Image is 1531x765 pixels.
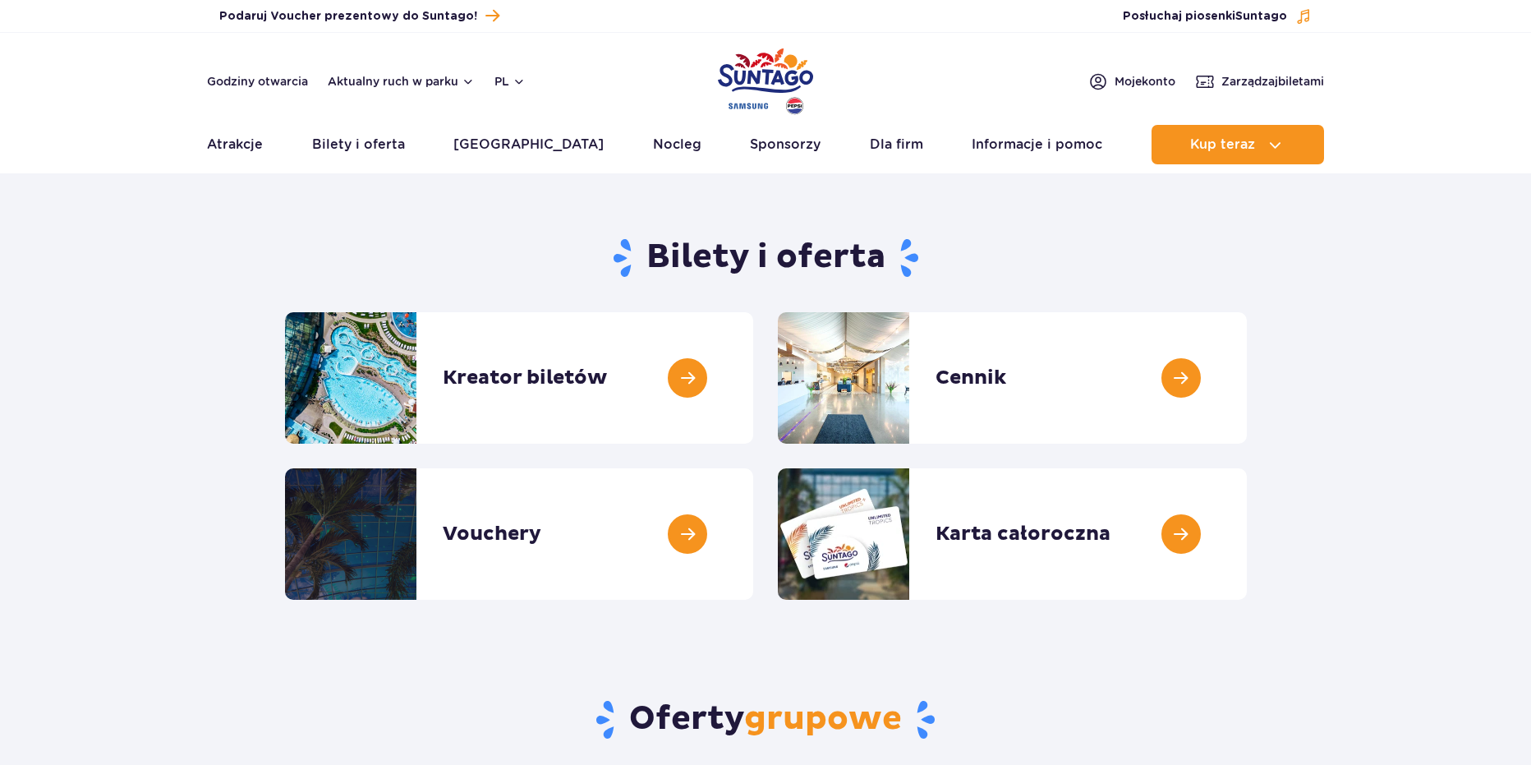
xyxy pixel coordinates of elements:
[207,125,263,164] a: Atrakcje
[1195,71,1324,91] a: Zarządzajbiletami
[219,5,499,27] a: Podaruj Voucher prezentowy do Suntago!
[870,125,923,164] a: Dla firm
[494,73,526,90] button: pl
[1190,137,1255,152] span: Kup teraz
[744,698,902,740] span: grupowe
[219,8,477,25] span: Podaruj Voucher prezentowy do Suntago!
[285,698,1247,741] h2: Oferty
[750,125,821,164] a: Sponsorzy
[312,125,405,164] a: Bilety i oferta
[1088,71,1175,91] a: Mojekonto
[1123,8,1287,25] span: Posłuchaj piosenki
[972,125,1102,164] a: Informacje i pomoc
[207,73,308,90] a: Godziny otwarcia
[453,125,604,164] a: [GEOGRAPHIC_DATA]
[653,125,701,164] a: Nocleg
[328,75,475,88] button: Aktualny ruch w parku
[1221,73,1324,90] span: Zarządzaj biletami
[1115,73,1175,90] span: Moje konto
[285,237,1247,279] h1: Bilety i oferta
[718,41,813,117] a: Park of Poland
[1235,11,1287,22] span: Suntago
[1123,8,1312,25] button: Posłuchaj piosenkiSuntago
[1152,125,1324,164] button: Kup teraz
